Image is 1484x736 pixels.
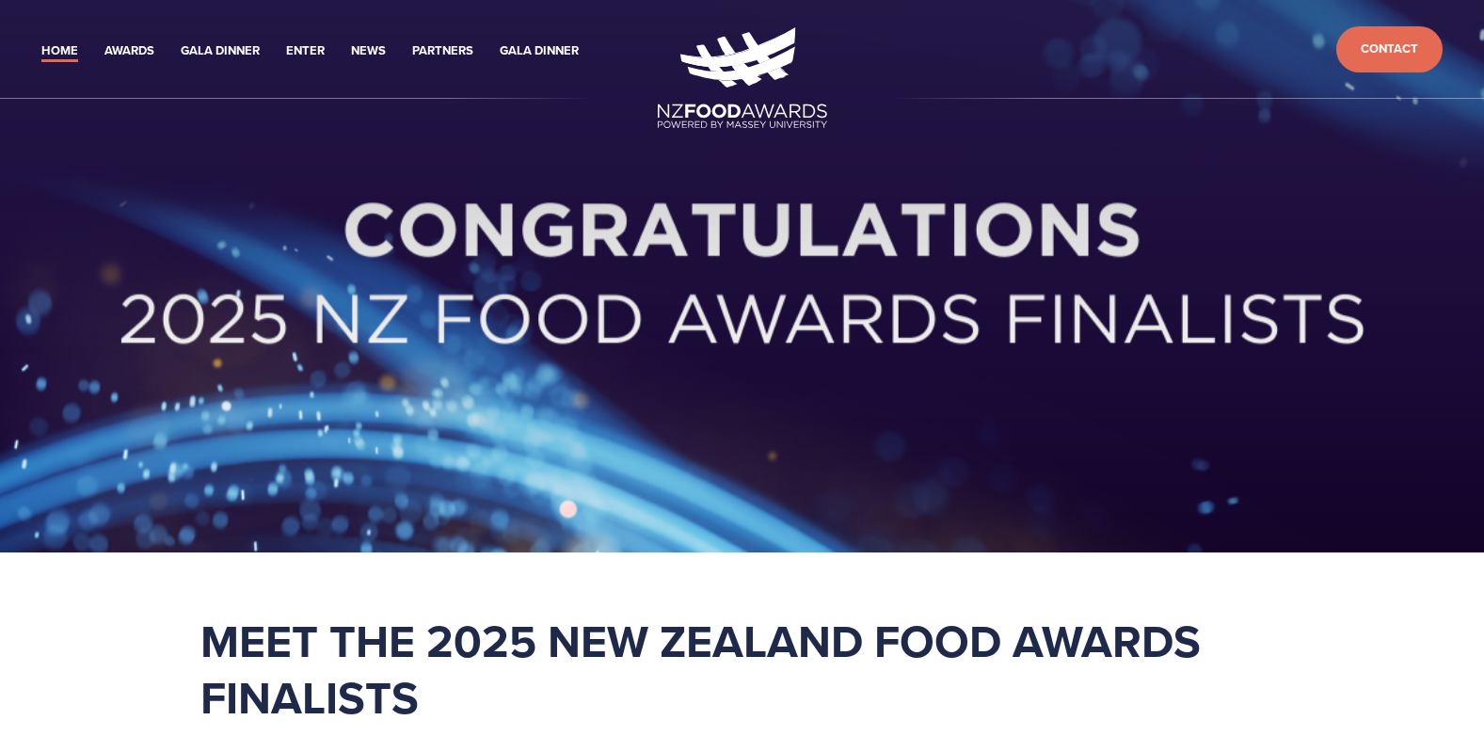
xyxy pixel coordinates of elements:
[41,40,78,62] a: Home
[412,40,473,62] a: Partners
[104,40,154,62] a: Awards
[200,608,1212,730] strong: Meet the 2025 New Zealand Food Awards Finalists
[500,40,579,62] a: Gala Dinner
[181,40,260,62] a: Gala Dinner
[351,40,386,62] a: News
[1336,26,1443,72] a: Contact
[286,40,325,62] a: Enter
